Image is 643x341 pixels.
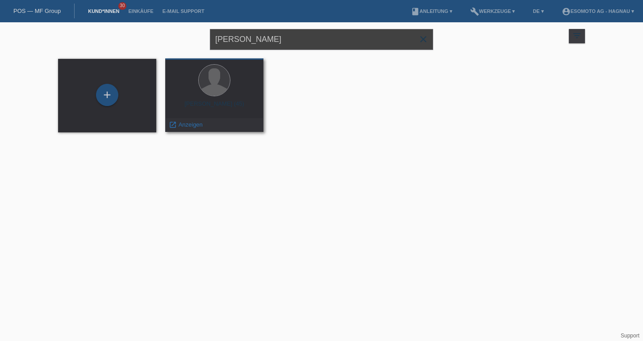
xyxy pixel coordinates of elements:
a: DE ▾ [528,8,548,14]
a: account_circleEsomoto AG - Hagnau ▾ [557,8,639,14]
i: book [411,7,420,16]
div: [PERSON_NAME] (45) [172,100,256,115]
a: E-Mail Support [158,8,209,14]
a: bookAnleitung ▾ [406,8,457,14]
i: launch [169,121,177,129]
input: Suche... [210,29,433,50]
i: build [470,7,479,16]
i: account_circle [562,7,571,16]
a: Kund*innen [84,8,124,14]
a: POS — MF Group [13,8,61,14]
a: launch Anzeigen [169,121,203,128]
i: close [418,34,429,45]
div: Kund*in hinzufügen [96,87,118,103]
a: Einkäufe [124,8,158,14]
i: filter_list [572,31,582,41]
span: Anzeigen [179,121,203,128]
a: Support [621,333,639,339]
span: 30 [118,2,126,10]
a: buildWerkzeuge ▾ [466,8,520,14]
